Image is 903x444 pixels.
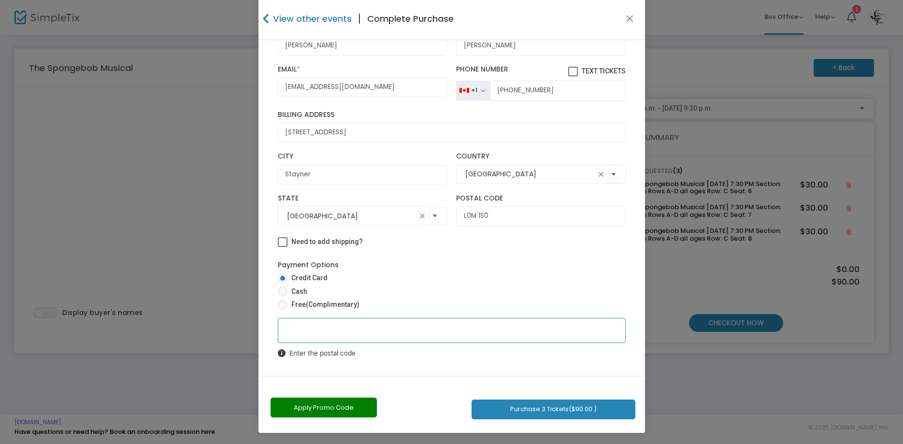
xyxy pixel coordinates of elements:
input: Postal Code [456,206,625,226]
label: Email [278,65,447,74]
span: Free [287,300,359,310]
label: Postal Code [456,194,625,203]
input: Select State [287,211,416,221]
button: Purchase 3 Tickets($90.00 ) [472,400,635,419]
button: Apply Promo Code [271,398,377,417]
input: Email [278,77,447,97]
label: Phone Number [456,65,625,77]
label: State [278,194,447,203]
button: +1 [456,81,490,101]
h4: Complete Purchase [367,12,454,25]
label: Country [456,152,625,161]
input: Last Name [456,36,625,56]
input: First Name [278,36,447,56]
span: (Complimentary) [306,301,359,308]
input: Select Country [465,169,595,179]
label: Billing Address [278,111,626,119]
span: Credit Card [287,273,328,283]
button: Select [428,206,442,226]
label: Payment Options [278,260,339,270]
span: clear [416,210,428,222]
button: Select [607,164,620,184]
label: City [278,152,447,161]
h4: View other events [271,12,352,25]
span: Enter the postal code [278,348,626,358]
span: Cash [287,286,307,297]
input: Billing Address [278,123,626,143]
iframe: Secure Credit Card Form [278,318,625,365]
button: Close [623,13,636,25]
span: Text Tickets [582,67,626,75]
input: Phone Number [490,81,625,101]
div: +1 [471,86,477,94]
span: Need to add shipping? [291,238,363,245]
input: City [278,165,447,185]
span: clear [595,169,607,180]
span: | [352,10,367,28]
